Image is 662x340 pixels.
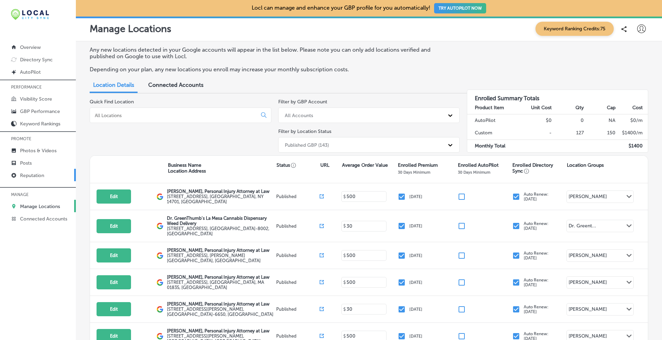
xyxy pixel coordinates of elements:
[276,253,320,258] p: Published
[11,9,49,20] img: 12321ecb-abad-46dd-be7f-2600e8d3409flocal-city-sync-logo-rectangle.png
[552,102,584,114] th: Qty
[276,307,320,312] p: Published
[552,114,584,127] td: 0
[167,275,274,280] p: [PERSON_NAME], Personal Injury Attorney at Law
[157,223,163,229] img: logo
[343,334,346,339] p: $
[167,194,274,204] label: [STREET_ADDRESS] , [GEOGRAPHIC_DATA], NY 14701, [GEOGRAPHIC_DATA]
[524,221,549,231] p: Auto Renew: [DATE]
[467,127,520,140] td: Custom
[90,66,453,73] p: Depending on your plan, any new locations you enroll may increase your monthly subscription costs.
[278,99,327,105] label: Filter by GBP Account
[97,219,131,233] button: Edit
[276,194,320,199] p: Published
[467,140,520,152] td: Monthly Total
[167,189,274,194] p: [PERSON_NAME], Personal Injury Attorney at Law
[552,127,584,140] td: 127
[157,333,163,340] img: logo
[584,127,616,140] td: 150
[520,114,552,127] td: $0
[398,170,430,175] p: 30 Days Minimum
[616,114,648,127] td: $ 0 /m
[458,170,490,175] p: 30 Days Minimum
[277,162,320,168] p: Status
[434,3,486,13] button: TRY AUTOPILOT NOW
[90,23,171,34] p: Manage Locations
[20,160,32,166] p: Posts
[90,99,134,105] label: Quick Find Location
[409,253,422,258] p: [DATE]
[285,142,329,148] div: Published GBP (143)
[584,114,616,127] td: NA
[148,82,203,88] span: Connected Accounts
[398,162,438,168] p: Enrolled Premium
[20,44,41,50] p: Overview
[167,307,274,317] label: [STREET_ADDRESS][PERSON_NAME] , [GEOGRAPHIC_DATA]-6650, [GEOGRAPHIC_DATA]
[343,224,346,228] p: $
[458,162,499,168] p: Enrolled AutoPilot
[90,47,453,60] p: Any new locations detected in your Google accounts will appear in the list below. Please note you...
[320,162,329,168] p: URL
[535,22,614,36] span: Keyword Ranking Credits: 75
[167,280,274,290] label: [STREET_ADDRESS] , [GEOGRAPHIC_DATA], MA 01835, [GEOGRAPHIC_DATA]
[20,57,53,63] p: Directory Sync
[278,128,331,134] label: Filter by Location Status
[20,96,52,102] p: Visibility Score
[167,216,274,226] p: Dr. GreenThumb's La Mesa Cannabis Dispensary Weed Delivery
[567,162,604,168] p: Location Groups
[276,280,320,285] p: Published
[569,253,607,260] div: [PERSON_NAME]
[97,275,131,289] button: Edit
[20,216,67,222] p: Connected Accounts
[93,82,134,88] span: Location Details
[157,306,163,313] img: logo
[409,334,422,339] p: [DATE]
[409,224,422,228] p: [DATE]
[97,248,131,262] button: Edit
[285,112,313,118] div: All Accounts
[167,226,274,236] label: [STREET_ADDRESS] , [GEOGRAPHIC_DATA]-8002, [GEOGRAPHIC_DATA]
[167,328,274,333] p: [PERSON_NAME], Personal Injury Attorney at Law
[343,280,346,285] p: $
[409,280,422,285] p: [DATE]
[584,102,616,114] th: Cap
[157,193,163,200] img: logo
[467,114,520,127] td: AutoPilot
[20,148,57,154] p: Photos & Videos
[20,173,44,178] p: Reputation
[475,105,504,111] strong: Product Item
[569,306,607,314] div: [PERSON_NAME]
[157,252,163,259] img: logo
[20,109,60,114] p: GBP Performance
[20,121,60,127] p: Keyword Rankings
[569,279,607,287] div: [PERSON_NAME]
[409,194,422,199] p: [DATE]
[616,140,648,152] td: $ 1400
[409,307,422,312] p: [DATE]
[20,69,41,75] p: AutoPilot
[520,127,552,140] td: -
[157,279,163,286] img: logo
[167,248,274,253] p: [PERSON_NAME], Personal Injury Attorney at Law
[167,301,274,307] p: [PERSON_NAME], Personal Injury Attorney at Law
[342,162,388,168] p: Average Order Value
[167,253,274,263] label: [STREET_ADDRESS] , [PERSON_NAME][GEOGRAPHIC_DATA], [GEOGRAPHIC_DATA]
[276,333,320,339] p: Published
[343,307,346,312] p: $
[94,112,255,119] input: All Locations
[524,192,549,202] p: Auto Renew: [DATE]
[97,189,131,204] button: Edit
[343,253,346,258] p: $
[616,102,648,114] th: Cost
[524,278,549,287] p: Auto Renew: [DATE]
[276,224,320,229] p: Published
[467,90,648,102] h3: Enrolled Summary Totals
[520,102,552,114] th: Unit Cost
[20,204,60,209] p: Manage Locations
[569,223,596,231] div: Dr. Greent...
[616,127,648,140] td: $ 1400 /m
[343,194,346,199] p: $
[569,194,607,202] div: [PERSON_NAME]
[97,302,131,316] button: Edit
[524,305,549,314] p: Auto Renew: [DATE]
